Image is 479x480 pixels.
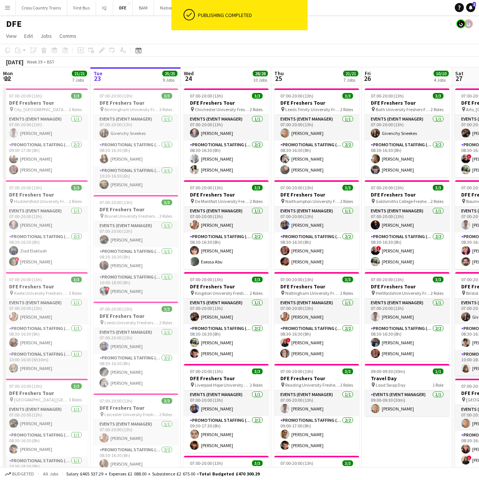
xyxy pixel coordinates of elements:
[6,18,22,29] h1: DFE
[3,272,88,376] app-job-card: 07:00-20:00 (13h)3/3DFE Freshers Tour Keele University Freshers Fair3 RolesEvents (Event Manager)...
[93,420,178,446] app-card-role: Events (Event Manager)1/107:00-20:00 (13h)[PERSON_NAME]
[184,207,269,232] app-card-role: Events (Event Manager)1/107:00-20:00 (13h)[PERSON_NAME]
[250,290,263,296] span: 2 Roles
[365,375,449,382] h3: Travel Day
[183,74,194,83] span: 24
[93,166,178,192] app-card-role: Promotional Staffing (Brand Ambassadors)1/110:30-16:30 (6h)[PERSON_NAME]
[376,382,406,388] span: Load Swap Day
[342,93,353,99] span: 3/3
[365,191,449,198] h3: DFE Freshers Tour
[371,93,404,99] span: 07:00-20:00 (13h)
[274,207,359,232] app-card-role: Events (Event Manager)1/107:00-20:00 (13h)[PERSON_NAME]
[3,180,88,269] app-job-card: 07:00-20:00 (13h)3/3DFE Freshers Tour Huddersfield University Freshers Fair2 RolesEvents (Event M...
[274,364,359,453] app-job-card: 07:00-20:00 (13h)3/3DFE Freshers Tour Reading University Freshers Fair2 RolesEvents (Event Manage...
[431,107,443,112] span: 2 Roles
[93,70,103,77] span: Tue
[184,232,269,269] app-card-role: Promotional Staffing (Brand Ambassadors)2/208:30-16:30 (8h)[PERSON_NAME]Eseosa Abu
[274,324,359,361] app-card-role: Promotional Staffing (Brand Ambassadors)2/208:30-16:30 (8h)![PERSON_NAME][PERSON_NAME]
[3,324,88,350] app-card-role: Promotional Staffing (Brand Ambassadors)1/108:30-16:30 (8h)[PERSON_NAME]
[162,71,177,76] span: 25/25
[104,320,159,325] span: Leeds University Freshers Fair
[433,369,443,374] span: 1/1
[184,390,269,416] app-card-role: Events (Event Manager)1/107:00-20:00 (13h)[PERSON_NAME]
[42,471,60,477] span: All jobs
[3,31,20,41] a: View
[340,382,353,388] span: 2 Roles
[253,71,268,76] span: 28/28
[184,272,269,361] app-job-card: 07:00-20:00 (13h)3/3DFE Freshers Tour Kingston University Freshers Fair2 RolesEvents (Event Manag...
[104,107,159,112] span: Birmingham University Freshers Fair
[252,93,263,99] span: 3/3
[198,12,305,19] div: Publishing completed
[25,59,44,65] span: Week 39
[342,369,353,374] span: 3/3
[252,277,263,282] span: 3/3
[433,185,443,190] span: 3/3
[365,180,449,269] app-job-card: 07:00-20:00 (13h)3/3DFE Freshers Tour Goldsmiths College Freshers Fair2 RolesEvents (Event Manage...
[280,460,313,466] span: 07:00-20:00 (13h)
[105,286,110,291] span: !
[3,283,88,290] h3: DFE Freshers Tour
[274,283,359,290] h3: DFE Freshers Tour
[455,70,463,77] span: Sat
[274,88,359,177] div: 07:00-20:00 (13h)3/3DFE Freshers Tour Leeds Trinity University Freshers Fair2 RolesEvents (Event ...
[433,93,443,99] span: 3/3
[100,200,132,205] span: 07:00-20:00 (13h)
[365,207,449,232] app-card-role: Events (Event Manager)1/107:00-20:00 (13h)[PERSON_NAME]
[93,206,178,213] h3: DFE Freshers Tour
[280,369,313,374] span: 07:00-20:00 (13h)
[195,107,250,112] span: Chichester University Freshers Fair
[434,71,449,76] span: 10/10
[162,306,172,312] span: 3/3
[72,71,87,76] span: 21/21
[93,99,178,106] h3: DFE Freshers Tour
[93,328,178,354] app-card-role: Events (Event Manager)1/107:00-20:00 (13h)[PERSON_NAME]
[342,277,353,282] span: 3/3
[376,246,381,251] span: !
[274,115,359,141] app-card-role: Events (Event Manager)1/107:00-20:00 (13h)[PERSON_NAME]
[274,390,359,416] app-card-role: Events (Event Manager)1/107:00-20:00 (13h)[PERSON_NAME]
[253,77,267,83] div: 10 Jobs
[93,115,178,141] app-card-role: Events (Event Manager)1/107:00-20:00 (13h)Givenchy Sneekes
[365,364,449,416] app-job-card: 09:00-09:30 (30m)1/1Travel Day Load Swap Day1 RoleEvents (Event Manager)1/109:00-09:30 (30m)[PERS...
[3,191,88,198] h3: DFE Freshers Tour
[12,471,34,477] span: Budgeted
[184,180,269,269] app-job-card: 07:00-20:00 (13h)3/3DFE Freshers Tour De Montfort University Freshers Fair2 RolesEvents (Event Ma...
[274,191,359,198] h3: DFE Freshers Tour
[250,198,263,204] span: 2 Roles
[162,398,172,404] span: 3/3
[93,88,178,192] app-job-card: 07:00-20:00 (13h)3/3DFE Freshers Tour Birmingham University Freshers Fair3 RolesEvents (Event Man...
[100,398,132,404] span: 07:00-20:00 (13h)
[93,302,178,390] div: 07:00-20:00 (13h)3/3DFE Freshers Tour Leeds University Freshers Fair2 RolesEvents (Event Manager)...
[434,77,448,83] div: 4 Jobs
[3,70,13,77] span: Mon
[273,74,284,83] span: 25
[365,88,449,177] app-job-card: 07:00-20:00 (13h)3/3DFE Freshers Tour Bath University Freshers Fair2 RolesEvents (Event Manager)1...
[3,299,88,324] app-card-role: Events (Event Manager)1/107:00-20:00 (13h)[PERSON_NAME]
[365,141,449,177] app-card-role: Promotional Staffing (Brand Ambassadors)2/208:30-16:30 (8h)[PERSON_NAME][PERSON_NAME]
[66,471,260,477] div: Salary £465 537.29 + Expenses £2 088.00 + Subsistence £2 675.00 =
[340,290,353,296] span: 2 Roles
[71,93,82,99] span: 3/3
[376,107,431,112] span: Bath University Freshers Fair
[184,115,269,141] app-card-role: Events (Event Manager)1/107:00-20:00 (13h)[PERSON_NAME]
[342,185,353,190] span: 3/3
[195,382,250,388] span: Liverpool Hope University Freshers Fair
[40,33,52,39] span: Jobs
[274,272,359,361] div: 07:00-20:00 (13h)3/3DFE Freshers Tour Nottingham University Freshers Fair2 RolesEvents (Event Man...
[100,93,132,99] span: 07:00-20:00 (13h)
[93,195,178,299] app-job-card: 07:00-20:00 (13h)3/3DFE Freshers Tour Brunel University Freshers Fair3 RolesEvents (Event Manager...
[252,185,263,190] span: 3/3
[433,277,443,282] span: 3/3
[71,383,82,389] span: 3/3
[159,320,172,325] span: 2 Roles
[365,70,371,77] span: Fri
[184,191,269,198] h3: DFE Freshers Tour
[274,141,359,177] app-card-role: Promotional Staffing (Brand Ambassadors)2/208:30-16:30 (8h)[PERSON_NAME][PERSON_NAME]
[195,290,250,296] span: Kingston University Freshers Fair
